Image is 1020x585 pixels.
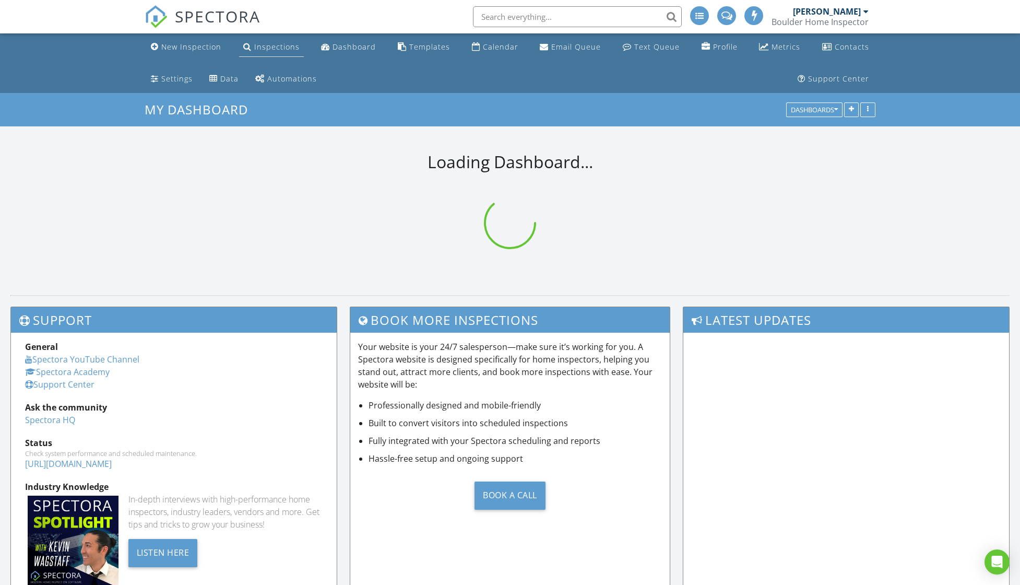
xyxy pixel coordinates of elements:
a: Inspections [239,38,304,57]
a: Calendar [468,38,523,57]
div: Book a Call [475,482,545,510]
li: Built to convert visitors into scheduled inspections [369,417,662,429]
a: Contacts [818,38,873,57]
span: SPECTORA [175,5,260,27]
a: Company Profile [697,38,742,57]
div: Templates [409,42,450,52]
h3: Support [11,307,337,333]
a: Support Center [25,379,94,390]
div: Inspections [254,42,300,52]
a: Text Queue [619,38,684,57]
div: Calendar [483,42,518,52]
div: Automations [267,74,317,84]
div: Settings [161,74,193,84]
div: Data [220,74,239,84]
a: Support Center [793,69,873,89]
p: Your website is your 24/7 salesperson—make sure it’s working for you. A Spectora website is desig... [358,341,662,391]
a: SPECTORA [145,14,260,36]
a: Email Queue [536,38,605,57]
a: [URL][DOMAIN_NAME] [25,458,112,470]
div: New Inspection [161,42,221,52]
a: My Dashboard [145,101,257,118]
img: The Best Home Inspection Software - Spectora [145,5,168,28]
input: Search everything... [473,6,682,27]
a: Dashboard [317,38,380,57]
a: Metrics [755,38,804,57]
li: Hassle-free setup and ongoing support [369,452,662,465]
div: Industry Knowledge [25,481,323,493]
div: Check system performance and scheduled maintenance. [25,449,323,458]
a: New Inspection [147,38,226,57]
a: Settings [147,69,197,89]
div: [PERSON_NAME] [793,6,861,17]
div: Contacts [835,42,869,52]
li: Professionally designed and mobile-friendly [369,399,662,412]
a: Spectora Academy [25,366,110,378]
a: Data [205,69,243,89]
div: Ask the community [25,401,323,414]
div: Boulder Home Inspector [772,17,869,27]
a: Automations (Advanced) [251,69,321,89]
div: Dashboard [333,42,376,52]
div: Support Center [808,74,869,84]
h3: Latest Updates [683,307,1009,333]
strong: General [25,341,58,353]
div: Listen Here [128,539,198,567]
div: Profile [713,42,738,52]
h3: Book More Inspections [350,307,670,333]
a: Spectora HQ [25,414,75,426]
button: Dashboards [786,103,843,118]
div: Status [25,437,323,449]
div: In-depth interviews with high-performance home inspectors, industry leaders, vendors and more. Ge... [128,493,323,531]
a: Listen Here [128,546,198,558]
div: Open Intercom Messenger [985,549,1010,575]
div: Email Queue [551,42,601,52]
a: Templates [394,38,454,57]
li: Fully integrated with your Spectora scheduling and reports [369,435,662,447]
div: Dashboards [791,107,838,114]
div: Metrics [772,42,800,52]
a: Spectora YouTube Channel [25,354,139,365]
div: Text Queue [634,42,680,52]
a: Book a Call [358,473,662,518]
